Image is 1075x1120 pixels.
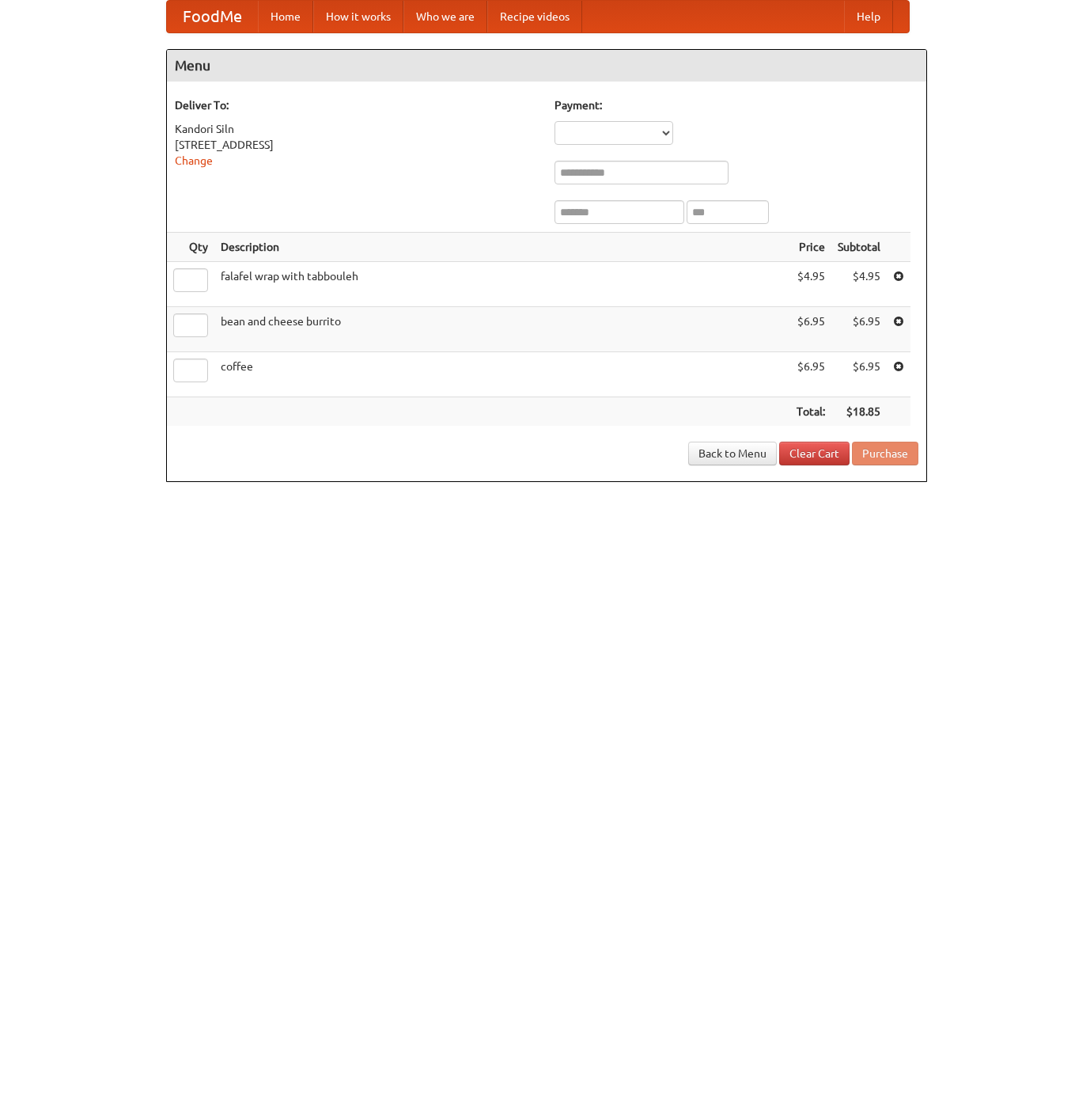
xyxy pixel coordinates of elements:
td: $6.95 [790,307,831,352]
th: Qty [167,233,214,262]
a: Recipe videos [487,1,582,32]
th: Description [214,233,790,262]
a: Help [844,1,893,32]
th: Subtotal [831,233,887,262]
td: $4.95 [790,262,831,307]
button: Purchase [852,442,918,465]
a: How it works [313,1,403,32]
a: Back to Menu [688,442,777,465]
th: Price [790,233,831,262]
th: $18.85 [831,397,887,427]
a: Clear Cart [779,442,850,465]
td: bean and cheese burrito [214,307,790,352]
div: Kandori Siln [175,121,539,137]
h4: Menu [167,50,926,82]
td: falafel wrap with tabbouleh [214,262,790,307]
a: FoodMe [167,1,258,32]
a: Change [175,154,213,167]
td: $6.95 [790,352,831,397]
th: Total: [790,397,831,427]
td: $6.95 [831,307,887,352]
td: $4.95 [831,262,887,307]
a: Who we are [403,1,487,32]
h5: Payment: [555,97,918,113]
a: Home [258,1,313,32]
td: coffee [214,352,790,397]
h5: Deliver To: [175,97,539,113]
div: [STREET_ADDRESS] [175,137,539,153]
td: $6.95 [831,352,887,397]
